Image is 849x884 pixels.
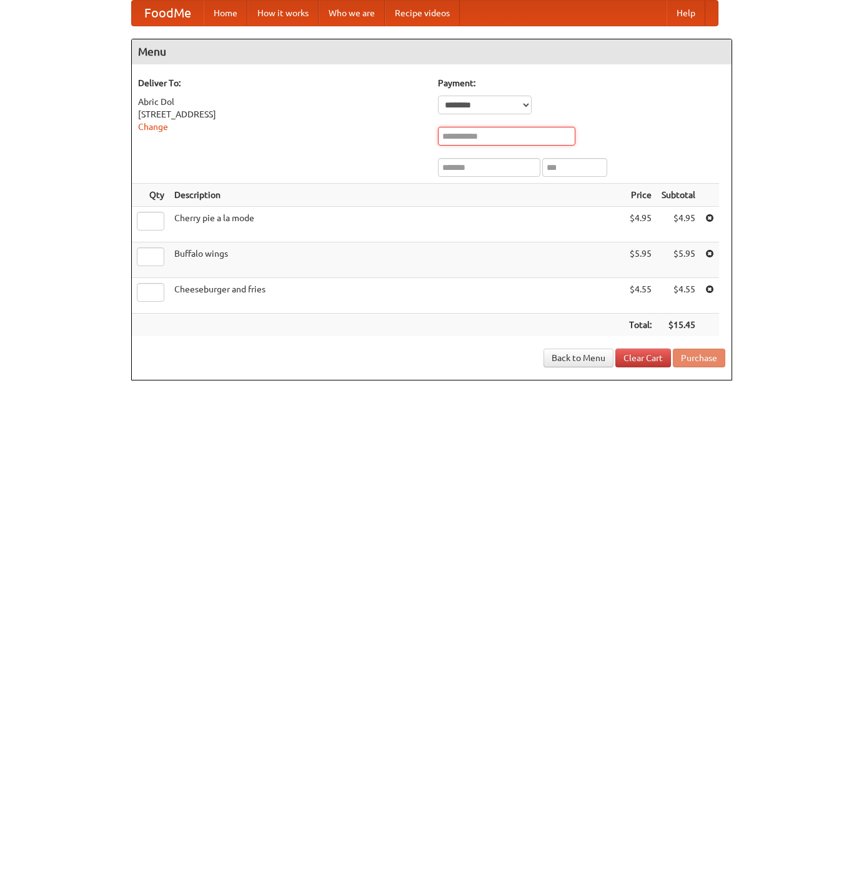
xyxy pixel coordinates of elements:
[169,184,624,207] th: Description
[138,108,425,121] div: [STREET_ADDRESS]
[385,1,460,26] a: Recipe videos
[667,1,705,26] a: Help
[132,39,732,64] h4: Menu
[624,207,657,242] td: $4.95
[657,207,700,242] td: $4.95
[544,349,613,367] a: Back to Menu
[138,122,168,132] a: Change
[132,1,204,26] a: FoodMe
[624,242,657,278] td: $5.95
[624,278,657,314] td: $4.55
[247,1,319,26] a: How it works
[204,1,247,26] a: Home
[624,314,657,337] th: Total:
[169,278,624,314] td: Cheeseburger and fries
[657,184,700,207] th: Subtotal
[169,242,624,278] td: Buffalo wings
[438,77,725,89] h5: Payment:
[673,349,725,367] button: Purchase
[615,349,671,367] a: Clear Cart
[319,1,385,26] a: Who we are
[624,184,657,207] th: Price
[657,278,700,314] td: $4.55
[169,207,624,242] td: Cherry pie a la mode
[657,242,700,278] td: $5.95
[138,96,425,108] div: Abric Dol
[657,314,700,337] th: $15.45
[138,77,425,89] h5: Deliver To:
[132,184,169,207] th: Qty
